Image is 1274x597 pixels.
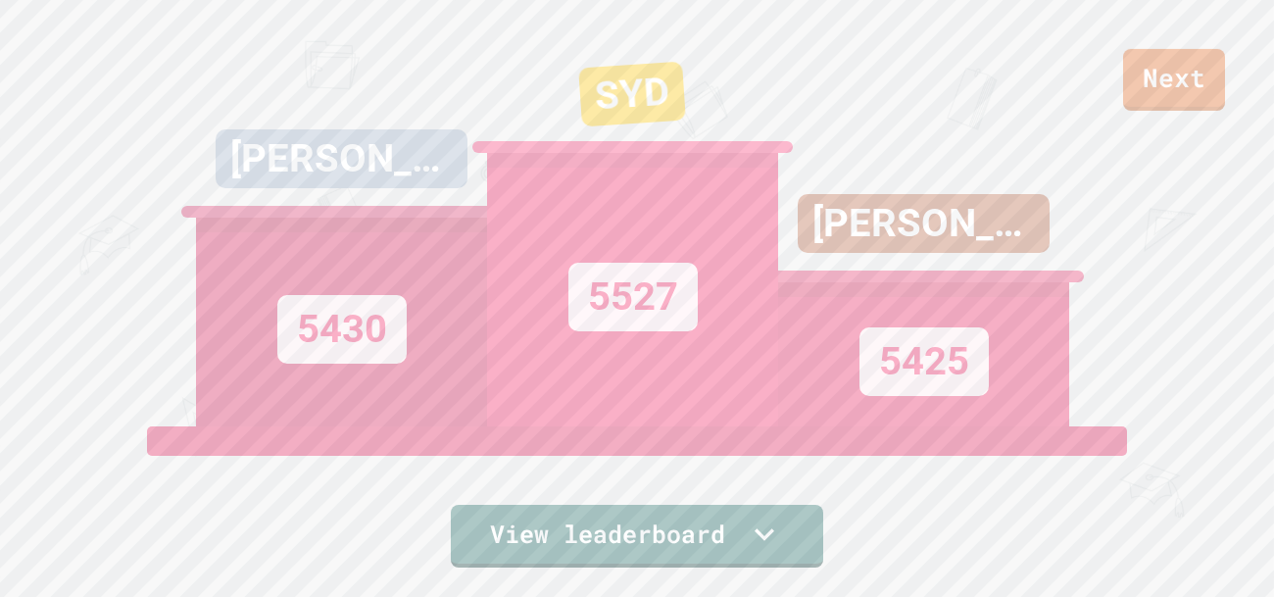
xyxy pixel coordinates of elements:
[1111,433,1254,517] iframe: chat widget
[277,295,407,364] div: 5430
[568,263,698,331] div: 5527
[1123,49,1225,111] a: Next
[859,327,989,396] div: 5425
[216,129,467,188] div: [PERSON_NAME]
[578,62,686,127] div: SYD
[798,194,1050,253] div: [PERSON_NAME]
[1192,519,1254,577] iframe: chat widget
[451,505,823,568] a: View leaderboard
